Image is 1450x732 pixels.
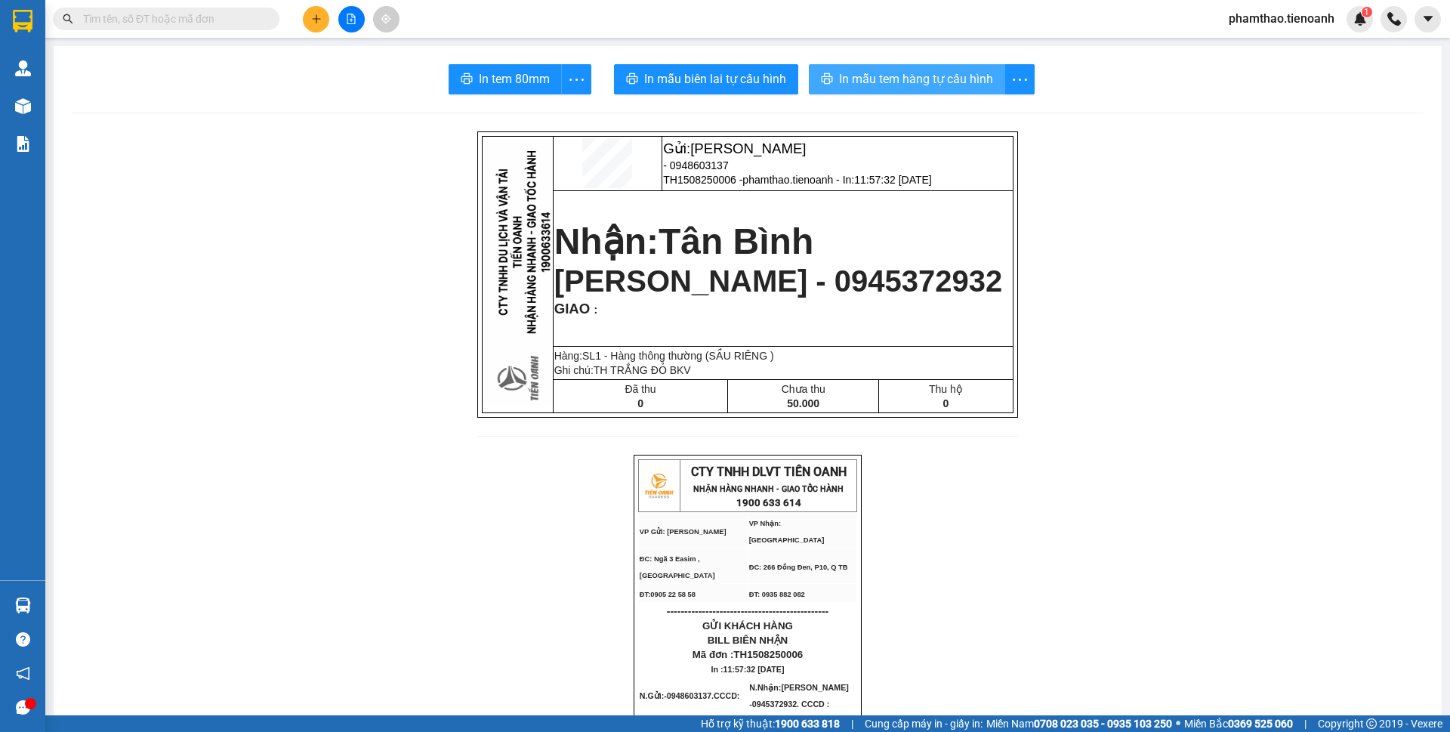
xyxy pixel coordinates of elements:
[986,715,1172,732] span: Miền Nam
[1004,64,1035,94] button: more
[742,174,931,186] span: phamthao.tienoanh - In:
[1353,12,1367,26] img: icon-new-feature
[6,58,93,66] span: VP Gửi: [PERSON_NAME]
[1362,7,1372,17] sup: 1
[821,73,833,87] span: printer
[749,591,805,598] span: ĐT: 0935 882 082
[691,465,847,479] span: CTY TNHH DLVT TIẾN OANH
[1005,70,1034,89] span: more
[1366,718,1377,729] span: copyright
[554,350,774,362] span: Hàng:SL
[736,497,801,508] strong: 1900 633 614
[663,159,728,171] span: - 0948603137
[115,76,214,84] span: ĐC: 266 Đồng Đen, P10, Q TB
[594,364,691,376] span: TH TRẮNG ĐỎ BKV
[693,649,804,660] span: Mã đơn :
[1304,715,1307,732] span: |
[561,64,591,94] button: more
[15,98,31,114] img: warehouse-icon
[6,10,44,48] img: logo
[693,484,844,494] strong: NHẬN HÀNG NHANH - GIAO TỐC HÀNH
[449,64,562,94] button: printerIn tem 80mm
[659,221,813,261] span: Tân Bình
[13,10,32,32] img: logo-vxr
[711,665,785,674] span: In :
[702,620,793,632] span: GỬI KHÁCH HÀNG
[723,665,785,674] span: 11:57:32 [DATE]
[749,683,849,709] span: [PERSON_NAME] -
[1415,6,1441,32] button: caret-down
[625,383,656,395] span: Đã thu
[6,72,82,87] span: ĐC: Ngã 3 Easim ,[GEOGRAPHIC_DATA]
[554,264,1003,298] span: [PERSON_NAME] - 0945372932
[614,64,798,94] button: printerIn mẫu biên lai tự cấu hình
[346,14,356,24] span: file-add
[640,467,677,505] img: logo
[640,528,727,536] span: VP Gửi: [PERSON_NAME]
[83,11,261,27] input: Tìm tên, số ĐT hoặc mã đơn
[708,635,788,646] span: BILL BIÊN NHẬN
[15,136,31,152] img: solution-icon
[479,69,550,88] span: In tem 80mm
[15,598,31,613] img: warehouse-icon
[6,91,62,98] span: ĐT:0905 22 58 58
[749,520,825,544] span: VP Nhận: [GEOGRAPHIC_DATA]
[782,383,825,395] span: Chưa thu
[749,683,849,709] span: N.Nhận:
[663,141,806,156] span: Gửi:
[303,6,329,32] button: plus
[640,591,696,598] span: ĐT:0905 22 58 58
[749,564,848,571] span: ĐC: 266 Đồng Đen, P10, Q TB
[775,718,840,730] strong: 1900 633 818
[59,25,209,35] strong: NHẬN HÀNG NHANH - GIAO TỐC HÀNH
[667,605,828,617] span: ----------------------------------------------
[714,691,742,700] span: CCCD:
[644,69,786,88] span: In mẫu biên lai tự cấu hình
[554,364,691,376] span: Ghi chú:
[1364,7,1369,17] span: 1
[461,73,473,87] span: printer
[667,691,742,700] span: 0948603137.
[640,691,742,700] span: N.Gửi:
[115,54,190,69] span: VP Nhận: [GEOGRAPHIC_DATA]
[637,397,643,409] span: 0
[854,174,931,186] span: 11:57:32 [DATE]
[595,350,774,362] span: 1 - Hàng thông thường (SẦU RIÊNG )
[16,700,30,715] span: message
[752,700,829,709] span: 0945372932. CCCD :
[338,6,365,32] button: file-add
[63,14,73,24] span: search
[701,715,840,732] span: Hỗ trợ kỹ thuật:
[554,221,814,261] strong: Nhận:
[1228,718,1293,730] strong: 0369 525 060
[16,632,30,647] span: question-circle
[373,6,400,32] button: aim
[851,715,853,732] span: |
[929,383,963,395] span: Thu hộ
[1387,12,1401,26] img: phone-icon
[690,141,806,156] span: [PERSON_NAME]
[664,691,742,700] span: -
[311,14,322,24] span: plus
[809,64,1005,94] button: printerIn mẫu tem hàng tự cấu hình
[1176,721,1180,727] span: ⚪️
[733,649,803,660] span: TH1508250006
[1184,715,1293,732] span: Miền Bắc
[1034,718,1172,730] strong: 0708 023 035 - 0935 103 250
[56,8,211,23] span: CTY TNHH DLVT TIẾN OANH
[1421,12,1435,26] span: caret-down
[663,174,931,186] span: TH1508250006 -
[15,60,31,76] img: warehouse-icon
[115,91,171,98] span: ĐT: 0935 882 082
[32,103,194,116] span: ----------------------------------------------
[554,301,591,317] span: GIAO
[640,555,715,579] span: ĐC: Ngã 3 Easim ,[GEOGRAPHIC_DATA]
[381,14,391,24] span: aim
[1217,9,1347,28] span: phamthao.tienoanh
[16,666,30,681] span: notification
[787,397,819,409] span: 50.000
[626,73,638,87] span: printer
[590,304,597,316] span: :
[839,69,993,88] span: In mẫu tem hàng tự cấu hình
[562,70,591,89] span: more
